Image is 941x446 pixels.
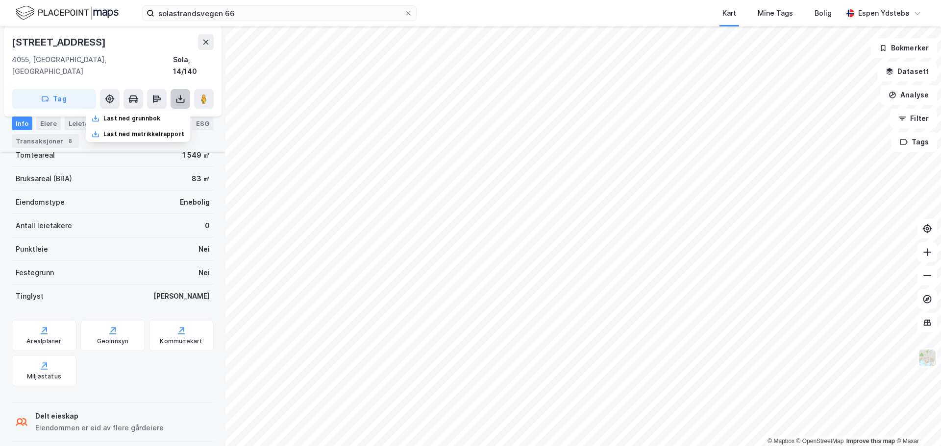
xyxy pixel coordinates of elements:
button: Tags [891,132,937,152]
div: Eiere [36,117,61,130]
div: Sola, 14/140 [173,54,214,77]
div: Delt eieskap [35,410,164,422]
button: Bokmerker [871,38,937,58]
img: logo.f888ab2527a4732fd821a326f86c7f29.svg [16,4,119,22]
div: Nei [198,243,210,255]
div: Kontrollprogram for chat [892,399,941,446]
div: Tomteareal [16,149,55,161]
button: Filter [890,109,937,128]
div: Tinglyst [16,290,44,302]
div: Nei [198,267,210,279]
div: Last ned grunnbok [103,115,160,122]
div: 1 549 ㎡ [182,149,210,161]
div: Last ned matrikkelrapport [103,130,184,138]
a: OpenStreetMap [796,438,844,445]
div: Espen Ydstebø [858,7,910,19]
div: Transaksjoner [12,134,79,148]
div: Leietakere [65,117,107,130]
div: Festegrunn [16,267,54,279]
button: Analyse [880,85,937,105]
div: Enebolig [180,196,210,208]
div: Miljøstatus [27,373,61,380]
button: Tag [12,89,96,109]
div: 8 [65,136,75,146]
input: Søk på adresse, matrikkel, gårdeiere, leietakere eller personer [154,6,404,21]
div: 83 ㎡ [192,173,210,185]
div: Kart [722,7,736,19]
a: Improve this map [846,438,895,445]
div: 4055, [GEOGRAPHIC_DATA], [GEOGRAPHIC_DATA] [12,54,173,77]
div: ESG [192,117,213,130]
div: [STREET_ADDRESS] [12,34,108,50]
div: Mine Tags [758,7,793,19]
a: Mapbox [768,438,794,445]
div: Bolig [815,7,832,19]
div: Eiendomstype [16,196,65,208]
div: [PERSON_NAME] [153,290,210,302]
div: 0 [205,220,210,232]
div: Info [12,117,32,130]
div: Kommunekart [160,337,202,345]
div: Arealplaner [26,337,61,345]
div: Geoinnsyn [97,337,129,345]
div: Antall leietakere [16,220,72,232]
img: Z [918,349,937,367]
div: Eiendommen er eid av flere gårdeiere [35,422,164,434]
button: Datasett [877,62,937,81]
iframe: Chat Widget [892,399,941,446]
div: Bruksareal (BRA) [16,173,72,185]
div: Punktleie [16,243,48,255]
